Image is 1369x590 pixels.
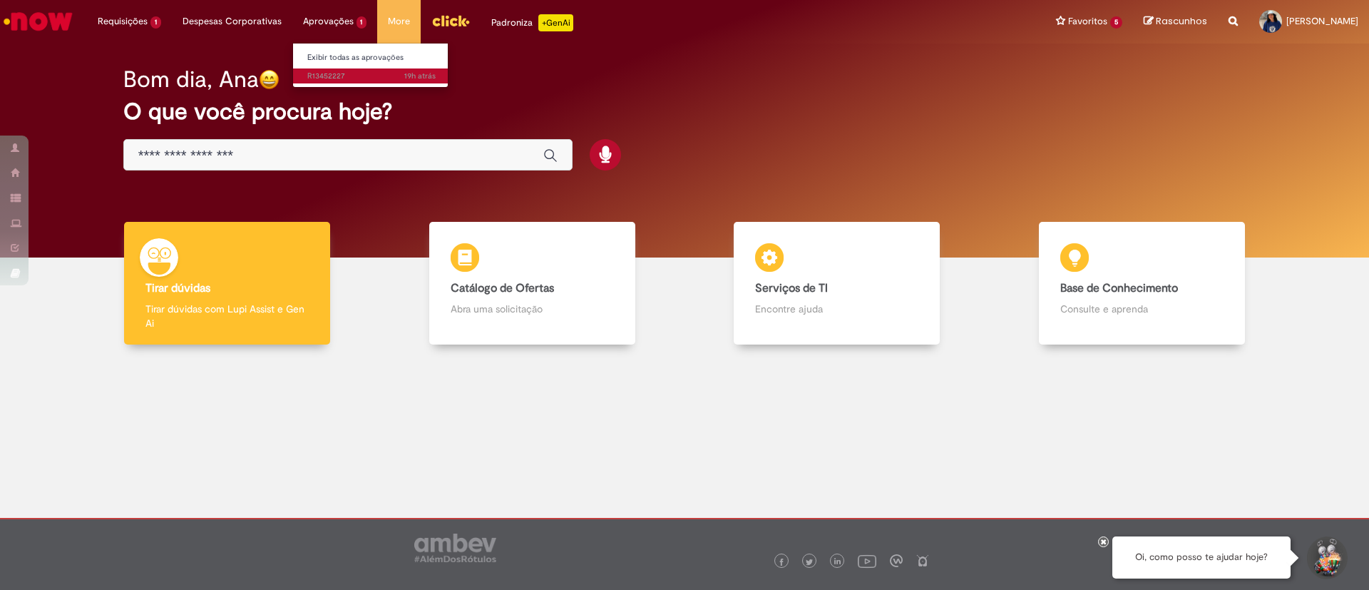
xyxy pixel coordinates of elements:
span: Despesas Corporativas [183,14,282,29]
button: Iniciar Conversa de Suporte [1305,536,1348,579]
span: Favoritos [1068,14,1107,29]
img: logo_footer_ambev_rotulo_gray.png [414,534,496,562]
p: Tirar dúvidas com Lupi Assist e Gen Ai [145,302,309,330]
b: Base de Conhecimento [1060,281,1178,295]
h2: O que você procura hoje? [123,99,1246,124]
img: logo_footer_youtube.png [858,551,876,570]
a: Serviços de TI Encontre ajuda [684,222,990,345]
span: Requisições [98,14,148,29]
div: Oi, como posso te ajudar hoje? [1112,536,1291,579]
img: logo_footer_workplace.png [890,554,903,567]
a: Rascunhos [1144,15,1207,29]
h2: Bom dia, Ana [123,67,259,92]
span: [PERSON_NAME] [1286,15,1358,27]
b: Tirar dúvidas [145,281,210,295]
time: 27/08/2025 12:31:37 [404,71,436,81]
img: logo_footer_linkedin.png [834,558,841,566]
span: 1 [357,16,367,29]
img: ServiceNow [1,7,75,36]
img: click_logo_yellow_360x200.png [431,10,470,31]
span: R13452227 [307,71,436,82]
span: 19h atrás [404,71,436,81]
a: Aberto R13452227 : [293,68,450,84]
img: logo_footer_facebook.png [778,559,785,566]
a: Base de Conhecimento Consulte e aprenda [990,222,1295,345]
ul: Aprovações [292,43,449,88]
span: More [388,14,410,29]
a: Catálogo de Ofertas Abra uma solicitação [380,222,685,345]
b: Serviços de TI [755,281,828,295]
span: 1 [150,16,161,29]
p: Abra uma solicitação [451,302,614,316]
img: happy-face.png [259,69,280,90]
span: Aprovações [303,14,354,29]
p: Consulte e aprenda [1060,302,1224,316]
span: Rascunhos [1156,14,1207,28]
b: Catálogo de Ofertas [451,281,554,295]
img: logo_footer_twitter.png [806,559,813,566]
p: Encontre ajuda [755,302,918,316]
p: +GenAi [538,14,573,31]
a: Tirar dúvidas Tirar dúvidas com Lupi Assist e Gen Ai [75,222,380,345]
span: 5 [1110,16,1122,29]
div: Padroniza [491,14,573,31]
img: logo_footer_naosei.png [916,554,929,567]
a: Exibir todas as aprovações [293,50,450,66]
